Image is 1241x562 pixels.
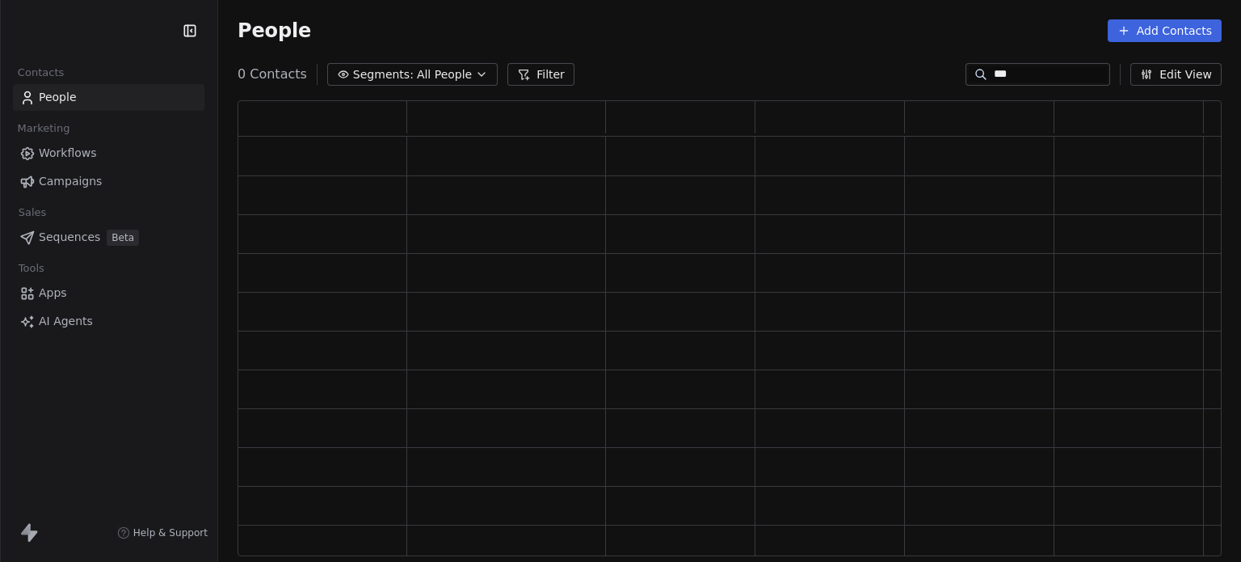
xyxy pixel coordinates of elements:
[238,19,311,43] span: People
[13,84,204,111] a: People
[13,280,204,306] a: Apps
[13,168,204,195] a: Campaigns
[11,201,53,225] span: Sales
[11,256,51,281] span: Tools
[238,65,307,84] span: 0 Contacts
[1108,19,1222,42] button: Add Contacts
[39,285,67,302] span: Apps
[133,526,208,539] span: Help & Support
[13,224,204,251] a: SequencesBeta
[11,116,77,141] span: Marketing
[507,63,574,86] button: Filter
[39,313,93,330] span: AI Agents
[117,526,208,539] a: Help & Support
[13,140,204,167] a: Workflows
[1130,63,1222,86] button: Edit View
[13,308,204,335] a: AI Agents
[39,229,100,246] span: Sequences
[39,145,97,162] span: Workflows
[39,89,77,106] span: People
[107,230,139,246] span: Beta
[11,61,71,85] span: Contacts
[39,173,102,190] span: Campaigns
[353,66,414,83] span: Segments:
[417,66,472,83] span: All People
